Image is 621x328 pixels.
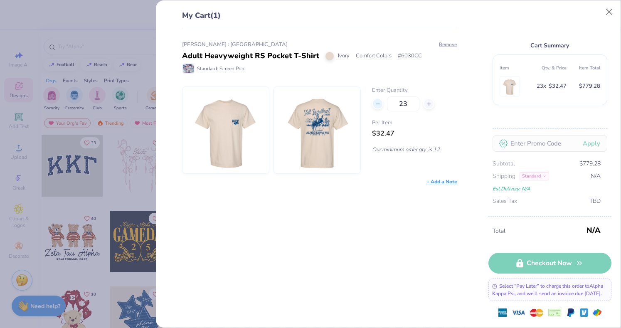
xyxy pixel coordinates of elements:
[182,10,457,28] div: My Cart (1)
[183,64,194,73] img: Standard: Screen Print
[591,172,601,181] span: N/A
[593,308,601,317] img: GPay
[567,308,575,317] img: Paypal
[567,62,600,74] th: Item Total
[579,81,600,91] span: $779.28
[426,178,457,185] div: + Add a Note
[498,308,507,317] img: express
[372,129,394,138] span: $32.47
[488,279,611,301] div: Select “Pay Later” to charge this order to Alpha Kappa Psi , and we’ll send an invoice due [DATE].
[502,76,518,96] img: Comfort Colors 6030CC
[533,62,567,74] th: Qty. & Price
[579,159,601,168] span: $779.28
[530,306,543,319] img: master-card
[549,81,567,91] span: $32.47
[601,4,617,20] button: Close
[493,227,584,236] span: Total
[589,197,601,206] span: TBD
[398,52,422,60] span: # 6030CC
[190,87,261,173] img: Comfort Colors 6030CC
[493,172,515,181] span: Shipping
[197,65,246,72] span: Standard: Screen Print
[500,62,533,74] th: Item
[387,96,419,111] input: – –
[281,87,353,173] img: Comfort Colors 6030CC
[182,50,319,62] div: Adult Heavyweight RS Pocket T-Shirt
[537,81,546,91] span: 23 x
[493,135,607,152] input: Enter Promo Code
[520,172,549,180] div: Standard
[439,41,457,48] button: Remove
[356,52,392,60] span: Comfort Colors
[493,41,607,50] div: Cart Summary
[586,223,601,238] span: N/A
[338,52,350,60] span: Ivory
[548,308,562,317] img: cheque
[493,159,515,168] span: Subtotal
[512,306,525,319] img: visa
[493,197,517,206] span: Sales Tax
[372,119,457,127] span: Per Item
[182,41,457,49] div: [PERSON_NAME] : [GEOGRAPHIC_DATA]
[372,146,457,153] p: Our minimum order qty. is 12.
[493,184,601,193] div: Est. Delivery: N/A
[372,86,457,95] label: Enter Quantity
[580,308,588,317] img: Venmo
